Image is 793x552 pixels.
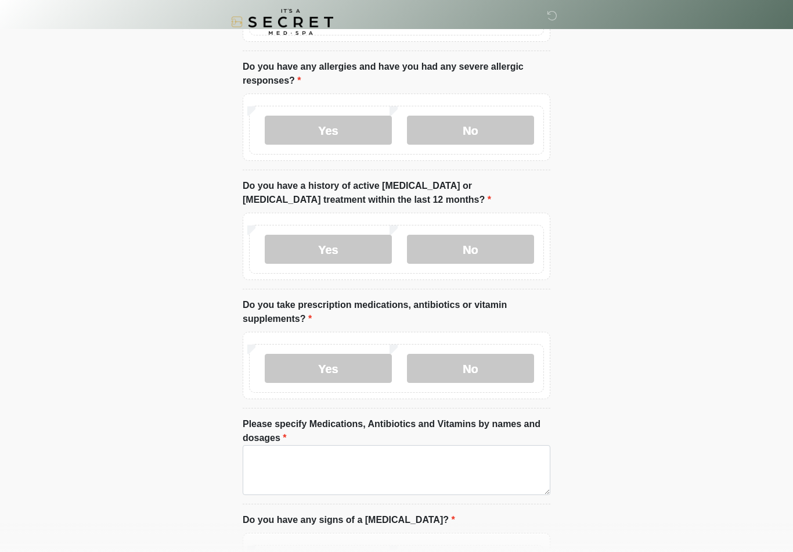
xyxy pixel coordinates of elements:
[231,9,333,35] img: It's A Secret Med Spa Logo
[407,354,534,383] label: No
[243,513,455,527] label: Do you have any signs of a [MEDICAL_DATA]?
[407,116,534,145] label: No
[243,60,550,88] label: Do you have any allergies and have you had any severe allergic responses?
[243,179,550,207] label: Do you have a history of active [MEDICAL_DATA] or [MEDICAL_DATA] treatment within the last 12 mon...
[243,298,550,326] label: Do you take prescription medications, antibiotics or vitamin supplements?
[265,235,392,264] label: Yes
[407,235,534,264] label: No
[265,354,392,383] label: Yes
[243,417,550,445] label: Please specify Medications, Antibiotics and Vitamins by names and dosages
[265,116,392,145] label: Yes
